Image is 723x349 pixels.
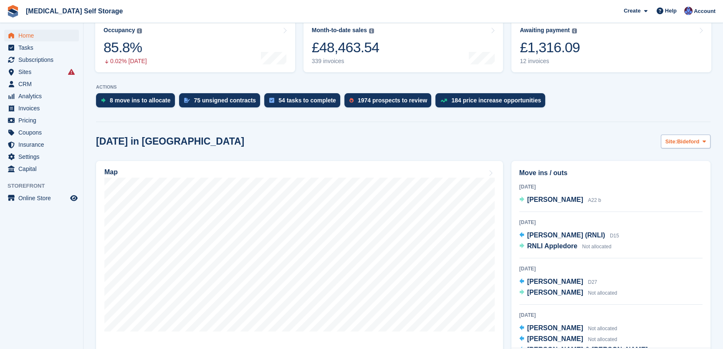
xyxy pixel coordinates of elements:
span: D27 [588,279,597,285]
a: Awaiting payment £1,316.09 12 invoices [511,19,711,72]
div: £1,316.09 [520,39,580,56]
div: 0.02% [DATE] [104,58,147,65]
span: Invoices [18,102,68,114]
span: Pricing [18,115,68,126]
span: Help [665,7,677,15]
img: stora-icon-8386f47178a22dfd0bd8f6a31ec36ba5ce8667c1dd55bd0f319d3a0aa187defe.svg [7,5,19,18]
div: [DATE] [519,311,703,319]
span: [PERSON_NAME] [527,278,583,285]
span: Site: [665,138,677,146]
span: Tasks [18,42,68,53]
a: menu [4,139,79,150]
img: price_increase_opportunities-93ffe204e8149a01c8c9dc8f82e8f89637d9d84a8eef4429ea346261dce0b2c0.svg [440,99,447,102]
div: Occupancy [104,27,135,34]
span: Create [624,7,640,15]
img: prospect-51fa495bee0391a8d652442698ab0144808aea92771e9ea1ae160a38d050c398.svg [349,98,354,103]
span: Not allocated [582,244,611,250]
a: Month-to-date sales £48,463.54 339 invoices [303,19,503,72]
span: Online Store [18,192,68,204]
div: 85.8% [104,39,147,56]
a: 184 price increase opportunities [435,93,549,112]
a: [MEDICAL_DATA] Self Storage [23,4,126,18]
span: [PERSON_NAME] [527,335,583,342]
h2: Move ins / outs [519,168,703,178]
a: RNLI Appledore Not allocated [519,241,612,252]
div: 54 tasks to complete [278,97,336,104]
a: menu [4,66,79,78]
a: menu [4,54,79,66]
a: menu [4,115,79,126]
div: 1974 prospects to review [358,97,427,104]
span: Sites [18,66,68,78]
span: D15 [610,233,619,239]
img: icon-info-grey-7440780725fd019a000dd9b08b2336e03edf1995a4989e88bcd33f0948082b44.svg [572,28,577,33]
button: Site: Bideford [661,135,710,148]
span: [PERSON_NAME] [527,196,583,203]
a: menu [4,127,79,138]
a: menu [4,42,79,53]
a: [PERSON_NAME] D27 [519,277,597,288]
img: task-75834270c22a3079a89374b754ae025e5fb1db73e45f91037f5363f120a921f8.svg [269,98,274,103]
a: 1974 prospects to review [344,93,436,112]
div: Month-to-date sales [312,27,367,34]
h2: Map [104,168,118,176]
img: icon-info-grey-7440780725fd019a000dd9b08b2336e03edf1995a4989e88bcd33f0948082b44.svg [369,28,374,33]
a: [PERSON_NAME] Not allocated [519,334,617,345]
p: ACTIONS [96,84,710,90]
div: £48,463.54 [312,39,379,56]
span: [PERSON_NAME] [527,324,583,331]
img: move_ins_to_allocate_icon-fdf77a2bb77ea45bf5b3d319d69a93e2d87916cf1d5bf7949dd705db3b84f3ca.svg [101,98,106,103]
a: [PERSON_NAME] Not allocated [519,288,617,298]
a: 75 unsigned contracts [179,93,265,112]
a: menu [4,78,79,90]
div: 75 unsigned contracts [194,97,256,104]
a: menu [4,102,79,114]
a: Preview store [69,193,79,203]
a: menu [4,90,79,102]
div: 12 invoices [520,58,580,65]
div: Awaiting payment [520,27,570,34]
a: 8 move ins to allocate [96,93,179,112]
span: Settings [18,151,68,163]
a: Occupancy 85.8% 0.02% [DATE] [95,19,295,72]
div: [DATE] [519,183,703,191]
a: menu [4,30,79,41]
img: contract_signature_icon-13c848040528278c33f63329250d36e43548de30e8caae1d1a13099fd9432cc5.svg [184,98,190,103]
span: [PERSON_NAME] (RNLI) [527,232,605,239]
span: Capital [18,163,68,175]
div: 339 invoices [312,58,379,65]
a: [PERSON_NAME] A22 b [519,195,601,206]
span: RNLI Appledore [527,242,577,250]
span: Insurance [18,139,68,150]
img: icon-info-grey-7440780725fd019a000dd9b08b2336e03edf1995a4989e88bcd33f0948082b44.svg [137,28,142,33]
span: Not allocated [588,290,617,296]
img: Helen Walker [684,7,693,15]
a: [PERSON_NAME] Not allocated [519,323,617,334]
div: [DATE] [519,265,703,273]
span: Not allocated [588,336,617,342]
a: menu [4,151,79,163]
span: [PERSON_NAME] [527,289,583,296]
span: A22 b [588,197,601,203]
a: [PERSON_NAME] (RNLI) D15 [519,230,619,241]
span: Not allocated [588,326,617,331]
i: Smart entry sync failures have occurred [68,69,75,75]
span: Analytics [18,90,68,102]
span: Coupons [18,127,68,138]
div: [DATE] [519,219,703,226]
a: menu [4,163,79,175]
div: 8 move ins to allocate [110,97,171,104]
span: CRM [18,78,68,90]
div: 184 price increase opportunities [451,97,541,104]
span: Home [18,30,68,41]
span: Account [694,7,715,15]
a: 54 tasks to complete [264,93,344,112]
a: menu [4,192,79,204]
span: Storefront [8,182,83,190]
h2: [DATE] in [GEOGRAPHIC_DATA] [96,136,244,147]
span: Bideford [677,138,699,146]
span: Subscriptions [18,54,68,66]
